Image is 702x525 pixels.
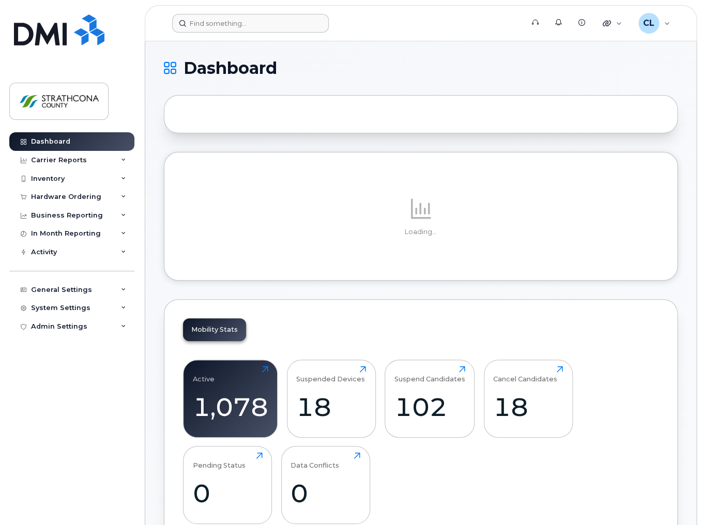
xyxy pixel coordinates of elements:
p: Loading... [183,227,659,237]
div: Pending Status [193,452,246,469]
div: Active [193,366,215,383]
div: Cancel Candidates [493,366,557,383]
div: 0 [291,478,360,508]
a: Suspended Devices18 [296,366,366,432]
a: Active1,078 [193,366,268,432]
div: 18 [296,392,366,422]
a: Suspend Candidates102 [394,366,465,432]
div: Data Conflicts [291,452,339,469]
div: Suspend Candidates [394,366,465,383]
a: Data Conflicts0 [291,452,360,518]
a: Cancel Candidates18 [493,366,563,432]
div: Suspended Devices [296,366,365,383]
div: 102 [394,392,465,422]
div: 1,078 [193,392,268,422]
div: 18 [493,392,563,422]
span: Dashboard [184,60,277,76]
a: Pending Status0 [193,452,263,518]
div: 0 [193,478,263,508]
